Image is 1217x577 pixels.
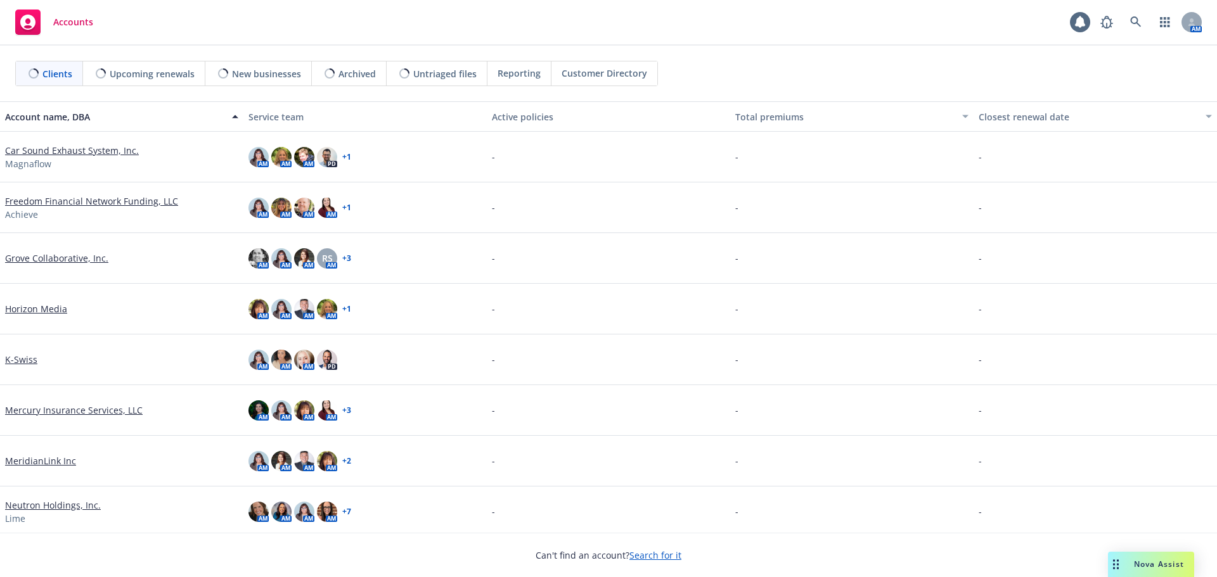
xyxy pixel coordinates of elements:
img: photo [294,198,314,218]
a: Search for it [629,549,681,561]
span: - [492,150,495,163]
a: Freedom Financial Network Funding, LLC [5,194,178,208]
span: Magnaflow [5,157,51,170]
a: Accounts [10,4,98,40]
img: photo [271,248,292,269]
img: photo [317,502,337,522]
span: Upcoming renewals [110,67,195,80]
button: Total premiums [730,101,974,132]
span: - [735,353,738,366]
img: photo [317,299,337,319]
span: - [735,454,738,467]
span: - [735,403,738,417]
span: Accounts [53,17,93,27]
img: photo [317,350,337,370]
img: photo [271,198,292,218]
span: New businesses [232,67,301,80]
span: - [735,505,738,518]
a: + 1 [342,153,351,161]
span: - [735,201,738,214]
a: + 3 [342,407,351,414]
a: + 7 [342,508,351,516]
span: - [979,150,982,163]
img: photo [271,502,292,522]
a: MeridianLink Inc [5,454,76,467]
a: Switch app [1152,10,1178,35]
button: Closest renewal date [974,101,1217,132]
img: photo [294,350,314,370]
span: Clients [42,67,72,80]
a: Car Sound Exhaust System, Inc. [5,144,139,157]
span: - [979,353,982,366]
span: - [979,505,982,518]
span: - [492,454,495,467]
a: Neutron Holdings, Inc. [5,498,101,512]
div: Account name, DBA [5,110,224,124]
img: photo [294,147,314,167]
img: photo [248,248,269,269]
img: photo [317,451,337,471]
img: photo [294,299,314,319]
span: - [492,505,495,518]
img: photo [294,451,314,471]
a: Search [1123,10,1149,35]
span: Can't find an account? [536,548,681,562]
img: photo [294,502,314,522]
button: Nova Assist [1108,552,1194,577]
a: Mercury Insurance Services, LLC [5,403,143,417]
img: photo [294,248,314,269]
img: photo [317,400,337,421]
div: Drag to move [1108,552,1124,577]
span: - [735,251,738,265]
span: Achieve [5,208,38,221]
span: Archived [338,67,376,80]
a: K-Swiss [5,353,37,366]
div: Total premiums [735,110,955,124]
img: photo [271,299,292,319]
span: - [979,302,982,315]
a: Horizon Media [5,302,67,315]
span: - [979,201,982,214]
img: photo [248,299,269,319]
a: Grove Collaborative, Inc. [5,251,108,265]
img: photo [248,198,269,218]
span: Untriaged files [413,67,477,80]
span: Customer Directory [562,67,647,80]
a: + 1 [342,305,351,313]
button: Active policies [487,101,730,132]
span: Lime [5,512,25,525]
span: - [492,201,495,214]
img: photo [317,147,337,167]
a: Report a Bug [1094,10,1119,35]
img: photo [294,400,314,421]
div: Active policies [492,110,725,124]
img: photo [248,451,269,471]
a: + 2 [342,457,351,465]
span: - [492,302,495,315]
span: RS [322,251,333,265]
a: + 3 [342,255,351,262]
img: photo [248,350,269,370]
div: Service team [248,110,482,124]
span: - [492,403,495,417]
span: Reporting [498,67,541,80]
span: - [492,251,495,265]
img: photo [271,147,292,167]
button: Service team [243,101,487,132]
img: photo [271,400,292,421]
span: - [735,150,738,163]
span: - [979,251,982,265]
img: photo [248,502,269,522]
span: - [979,403,982,417]
span: - [492,353,495,366]
img: photo [271,350,292,370]
img: photo [271,451,292,471]
img: photo [317,198,337,218]
img: photo [248,147,269,167]
span: - [979,454,982,467]
img: photo [248,400,269,421]
a: + 1 [342,204,351,212]
span: - [735,302,738,315]
div: Closest renewal date [979,110,1198,124]
span: Nova Assist [1134,559,1184,569]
